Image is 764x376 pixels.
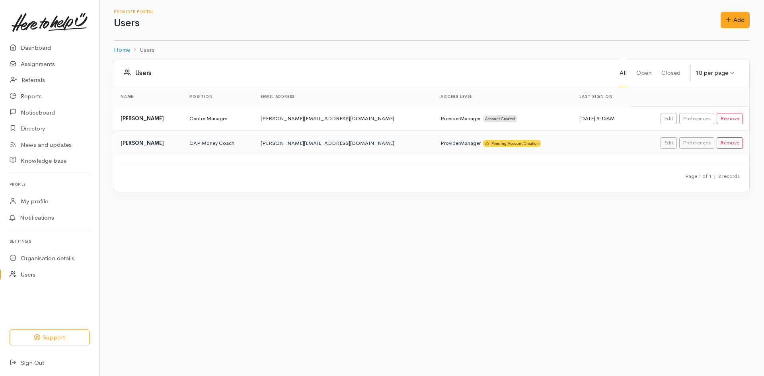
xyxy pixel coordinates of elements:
span: | [714,173,716,179]
th: Last sign on [573,87,632,106]
a: Add [721,12,750,28]
th: Position [183,87,254,106]
h1: Users [114,18,721,29]
button: Remove [717,113,743,125]
a: Edit [661,137,677,149]
span: Pending Account Creation [483,140,541,147]
span: Account Created [483,115,517,122]
a: Edit [661,113,677,125]
div: 10 per page [696,68,728,78]
button: Support [10,329,90,346]
th: Email address [254,87,435,106]
button: Remove [717,137,743,149]
small: Page 1 of 1 2 records [685,173,740,179]
a: Closed [661,59,680,87]
div: ProviderManager [440,115,567,123]
h6: Settings [10,236,90,247]
a: Preferences [679,113,714,125]
th: Access level [434,87,573,106]
b: [PERSON_NAME] [121,115,164,122]
td: [PERSON_NAME][EMAIL_ADDRESS][DOMAIN_NAME] [254,106,435,131]
td: [PERSON_NAME][EMAIL_ADDRESS][DOMAIN_NAME] [254,131,435,155]
li: Users [130,45,154,55]
h6: Provider Portal [114,10,721,14]
a: Open [636,59,652,87]
td: [DATE] 9:15AM [573,106,632,131]
td: CAP Money Coach [183,131,254,155]
h3: Users [124,69,620,77]
div: ProviderManager [440,139,567,147]
h6: Profile [10,179,90,190]
th: Name [114,87,183,106]
a: Home [114,45,130,55]
nav: breadcrumb [114,41,750,59]
td: Centre Manager [183,106,254,131]
a: Preferences [679,137,714,149]
b: [PERSON_NAME] [121,140,164,146]
a: All [620,59,627,88]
